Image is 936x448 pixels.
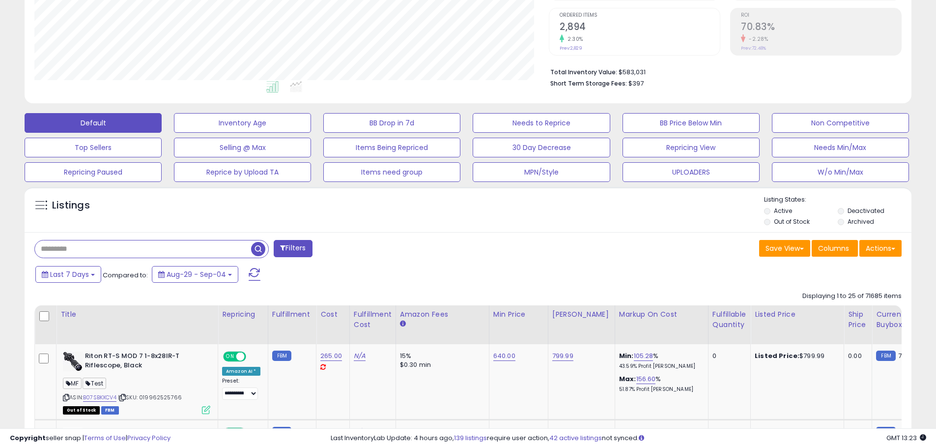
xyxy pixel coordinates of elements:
a: 799.99 [552,351,573,361]
th: The percentage added to the cost of goods (COGS) that forms the calculator for Min & Max prices. [615,305,708,344]
div: Fulfillment Cost [354,309,392,330]
button: Needs to Reprice [473,113,610,133]
div: Current Buybox Price [876,309,927,330]
span: FBM [101,406,119,415]
span: ON [224,353,236,361]
span: | SKU: 019962525766 [118,393,182,401]
span: Columns [818,243,849,253]
button: W/o Min/Max [772,162,909,182]
span: Last 7 Days [50,269,89,279]
button: Items Being Repriced [323,138,460,157]
small: 2.30% [564,35,583,43]
a: B07SBKXCV4 [83,393,116,402]
span: 799.99 [898,351,919,360]
span: Test [83,378,106,389]
b: Listed Price: [755,351,799,360]
b: Total Inventory Value: [550,68,617,76]
div: Ship Price [848,309,868,330]
div: Amazon Fees [400,309,485,320]
div: Last InventoryLab Update: 4 hours ago, require user action, not synced. [331,434,926,443]
small: -2.28% [745,35,768,43]
b: Max: [619,374,636,384]
strong: Copyright [10,433,46,443]
span: MF [63,378,82,389]
button: BB Drop in 7d [323,113,460,133]
div: Cost [320,309,345,320]
a: Terms of Use [84,433,126,443]
button: UPLOADERS [623,162,760,182]
span: Ordered Items [560,13,720,18]
b: Riton RT-S MOD 7 1-8x28IR-T Riflescope, Black [85,352,204,372]
div: Fulfillment [272,309,312,320]
label: Deactivated [848,207,884,215]
div: 0.00 [848,352,864,360]
span: Aug-29 - Sep-04 [167,269,226,279]
div: Markup on Cost [619,309,704,320]
button: MPN/Style [473,162,610,182]
small: FBM [272,351,291,361]
span: 2025-09-12 13:23 GMT [886,433,926,443]
div: 0 [712,352,743,360]
p: 51.87% Profit [PERSON_NAME] [619,386,701,393]
button: Aug-29 - Sep-04 [152,266,238,283]
h5: Listings [52,199,90,212]
li: $583,031 [550,65,894,77]
button: 30 Day Decrease [473,138,610,157]
a: 139 listings [454,433,487,443]
div: % [619,352,701,370]
span: OFF [245,353,260,361]
small: Prev: 72.48% [741,45,766,51]
button: Reprice by Upload TA [174,162,311,182]
div: Listed Price [755,309,840,320]
div: Amazon AI * [222,367,260,376]
button: Inventory Age [174,113,311,133]
small: Prev: 2,829 [560,45,582,51]
a: 105.28 [634,351,653,361]
button: Needs Min/Max [772,138,909,157]
div: $799.99 [755,352,836,360]
a: 265.00 [320,351,342,361]
span: Compared to: [103,270,148,280]
button: Default [25,113,162,133]
div: Min Price [493,309,544,320]
button: Filters [274,240,312,257]
b: Min: [619,351,634,360]
div: Repricing [222,309,264,320]
h2: 2,894 [560,21,720,34]
h2: 70.83% [741,21,901,34]
span: All listings that are currently out of stock and unavailable for purchase on Amazon [63,406,100,415]
button: Items need group [323,162,460,182]
button: Last 7 Days [35,266,101,283]
button: BB Price Below Min [623,113,760,133]
button: Selling @ Max [174,138,311,157]
a: 640.00 [493,351,515,361]
label: Archived [848,217,874,226]
label: Out of Stock [774,217,810,226]
div: 15% [400,352,482,360]
span: ROI [741,13,901,18]
a: N/A [354,351,366,361]
div: ASIN: [63,352,210,413]
button: Top Sellers [25,138,162,157]
a: Privacy Policy [127,433,170,443]
span: $397 [628,79,644,88]
div: Displaying 1 to 25 of 71685 items [802,292,902,301]
div: $0.30 min [400,360,482,369]
small: FBM [876,351,895,361]
a: 156.60 [636,374,656,384]
p: 43.59% Profit [PERSON_NAME] [619,363,701,370]
div: Preset: [222,378,260,400]
button: Repricing View [623,138,760,157]
img: 418hPfOYIiL._SL40_.jpg [63,352,83,371]
button: Repricing Paused [25,162,162,182]
small: Amazon Fees. [400,320,406,329]
button: Actions [859,240,902,257]
button: Columns [812,240,858,257]
button: Non Competitive [772,113,909,133]
p: Listing States: [764,195,911,205]
a: 42 active listings [549,433,602,443]
b: Short Term Storage Fees: [550,79,627,88]
div: seller snap | | [10,434,170,443]
div: Title [60,309,214,320]
div: % [619,375,701,393]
